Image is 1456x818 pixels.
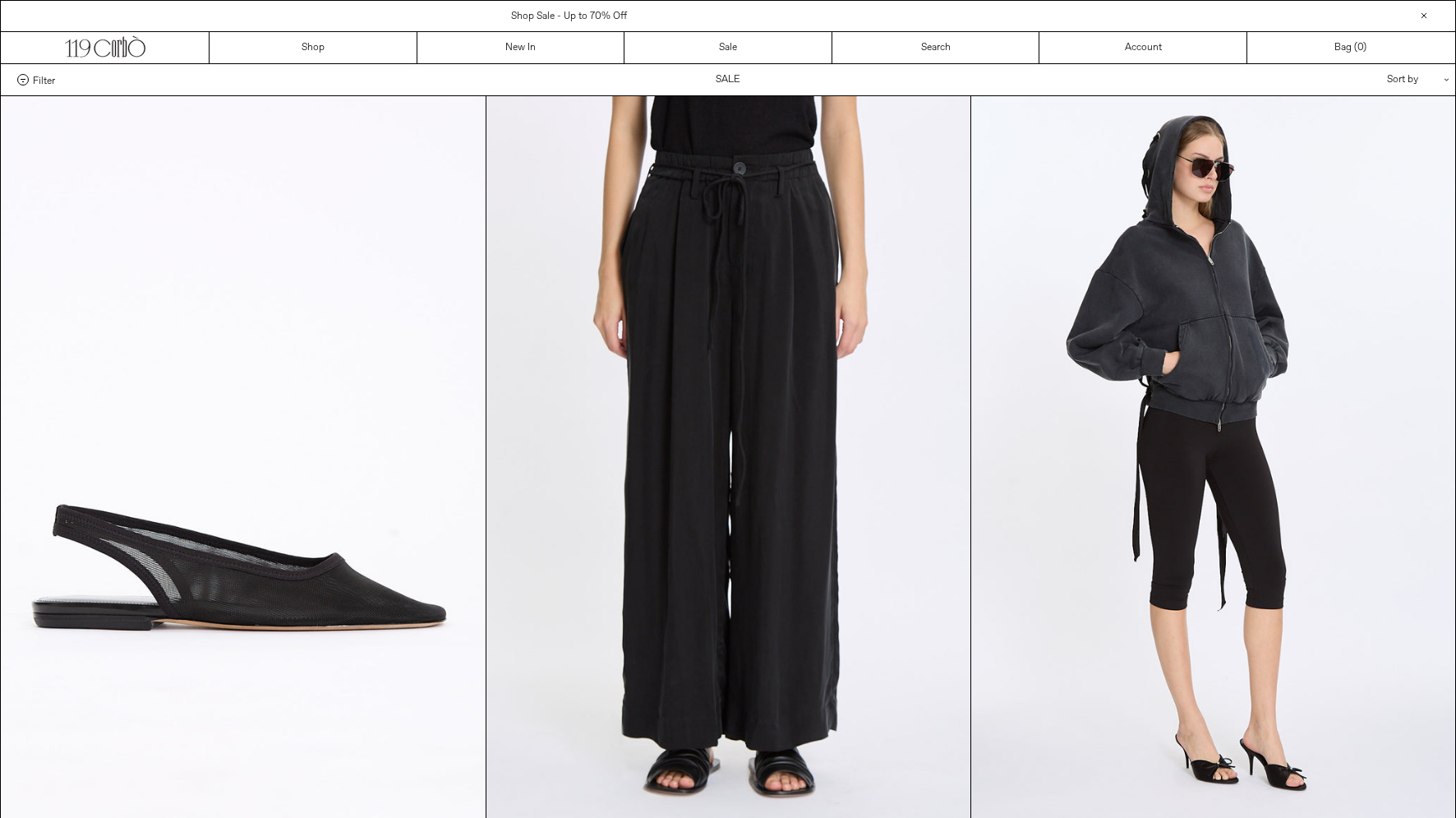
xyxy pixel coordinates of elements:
span: Filter [33,74,55,85]
span: 0 [1357,41,1363,54]
a: Account [1039,32,1247,63]
div: Sort by [1291,64,1439,95]
span: ) [1357,40,1366,55]
a: Search [832,32,1040,63]
a: Shop Sale - Up to 70% Off [511,10,627,23]
a: Shop [210,32,417,63]
a: Sale [624,32,832,63]
a: Bag () [1247,32,1455,63]
a: New In [417,32,625,63]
